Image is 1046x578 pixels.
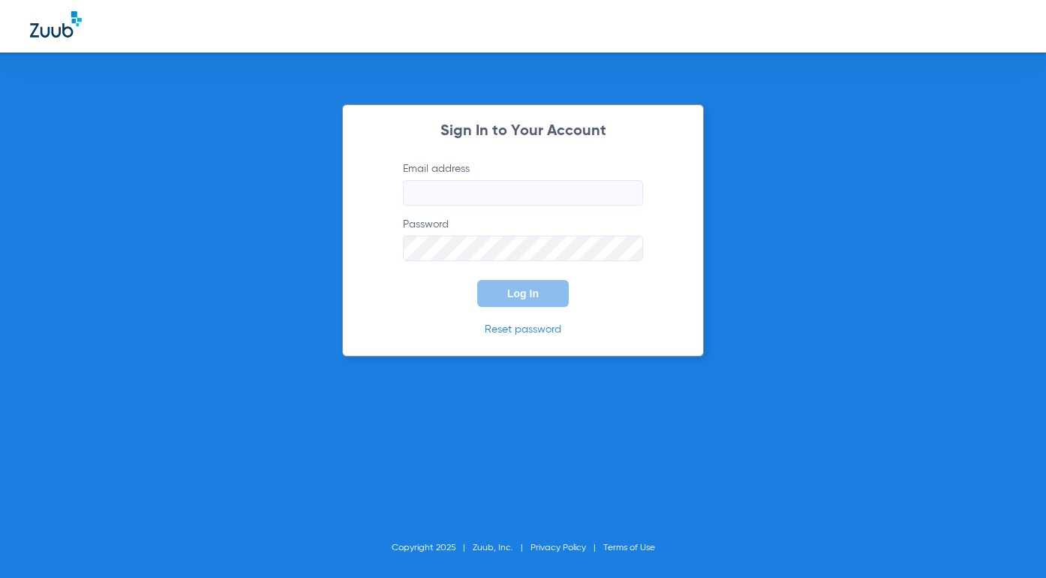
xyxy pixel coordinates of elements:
[485,324,561,335] a: Reset password
[403,180,643,206] input: Email address
[507,287,539,300] span: Log In
[403,161,643,206] label: Email address
[380,124,666,139] h2: Sign In to Your Account
[477,280,569,307] button: Log In
[531,543,586,552] a: Privacy Policy
[30,11,82,38] img: Zuub Logo
[403,236,643,261] input: Password
[403,217,643,261] label: Password
[473,540,531,555] li: Zuub, Inc.
[603,543,655,552] a: Terms of Use
[392,540,473,555] li: Copyright 2025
